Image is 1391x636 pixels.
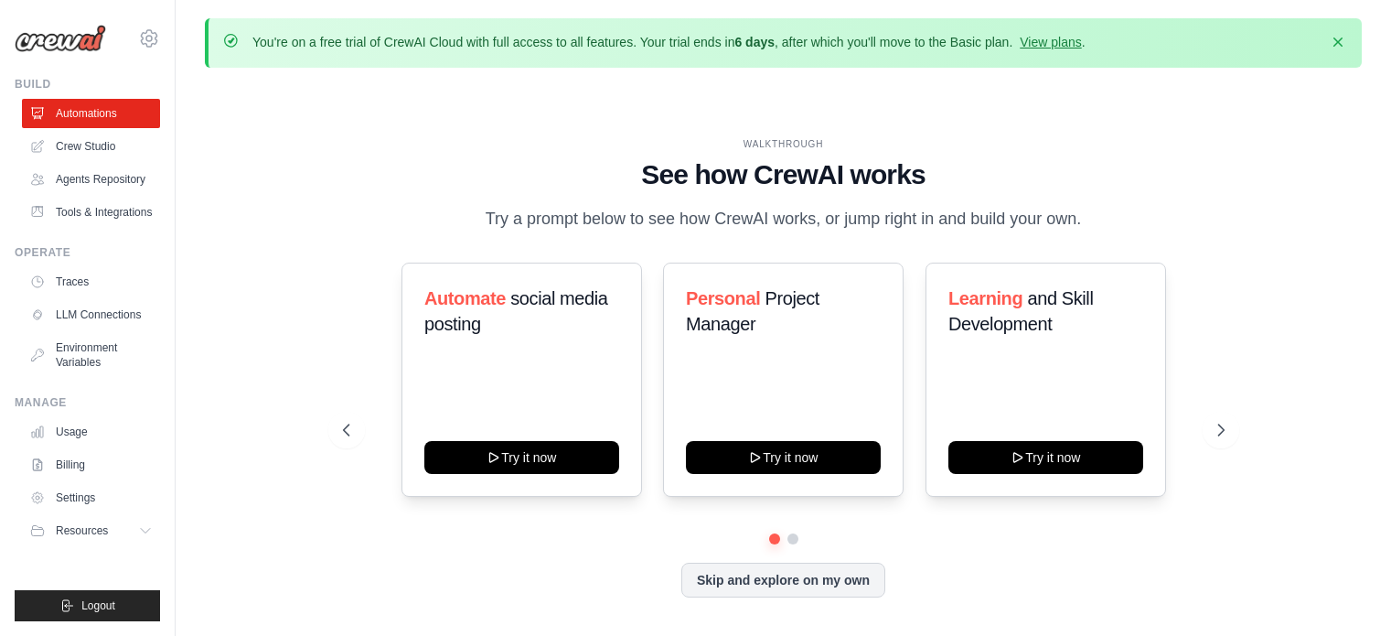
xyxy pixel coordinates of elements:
[15,77,160,92] div: Build
[424,288,608,334] span: social media posting
[22,165,160,194] a: Agents Repository
[681,563,885,598] button: Skip and explore on my own
[252,33,1086,51] p: You're on a free trial of CrewAI Cloud with full access to all features. Your trial ends in , aft...
[22,267,160,296] a: Traces
[22,300,160,329] a: LLM Connections
[56,523,108,538] span: Resources
[22,333,160,377] a: Environment Variables
[343,137,1225,151] div: WALKTHROUGH
[1020,35,1081,49] a: View plans
[22,198,160,227] a: Tools & Integrations
[22,99,160,128] a: Automations
[686,441,881,474] button: Try it now
[343,158,1225,191] h1: See how CrewAI works
[424,441,619,474] button: Try it now
[22,516,160,545] button: Resources
[15,25,106,52] img: Logo
[686,288,760,308] span: Personal
[948,441,1143,474] button: Try it now
[1300,548,1391,636] iframe: Chat Widget
[81,598,115,613] span: Logout
[15,590,160,621] button: Logout
[15,395,160,410] div: Manage
[948,288,1022,308] span: Learning
[22,417,160,447] a: Usage
[22,450,160,480] a: Billing
[15,245,160,260] div: Operate
[948,288,1093,334] span: and Skill Development
[476,206,1091,232] p: Try a prompt below to see how CrewAI works, or jump right in and build your own.
[22,483,160,512] a: Settings
[22,132,160,161] a: Crew Studio
[424,288,506,308] span: Automate
[686,288,819,334] span: Project Manager
[734,35,775,49] strong: 6 days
